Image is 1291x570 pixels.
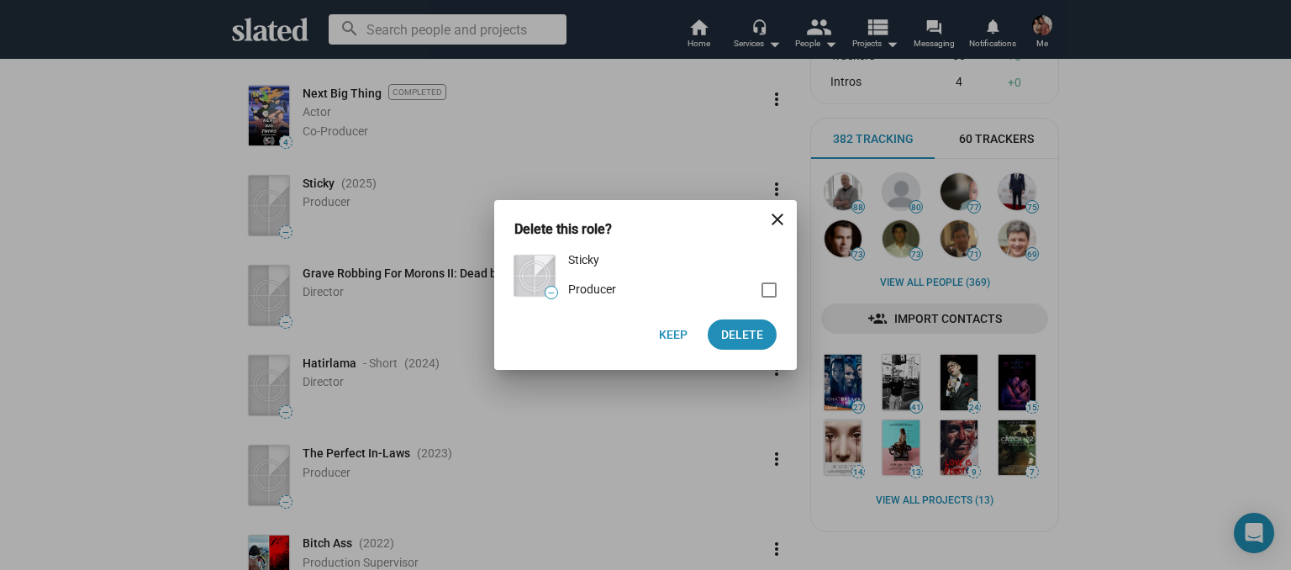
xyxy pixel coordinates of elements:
[767,209,788,230] mat-icon: close
[545,288,557,298] span: —
[721,319,763,350] span: Delete
[568,282,623,298] span: Producer
[514,220,635,238] h3: Delete this role?
[645,319,701,350] button: Keep
[568,252,777,268] div: Sticky
[514,256,555,296] img: Sticky
[708,319,777,350] button: Delete
[659,319,688,350] span: Keep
